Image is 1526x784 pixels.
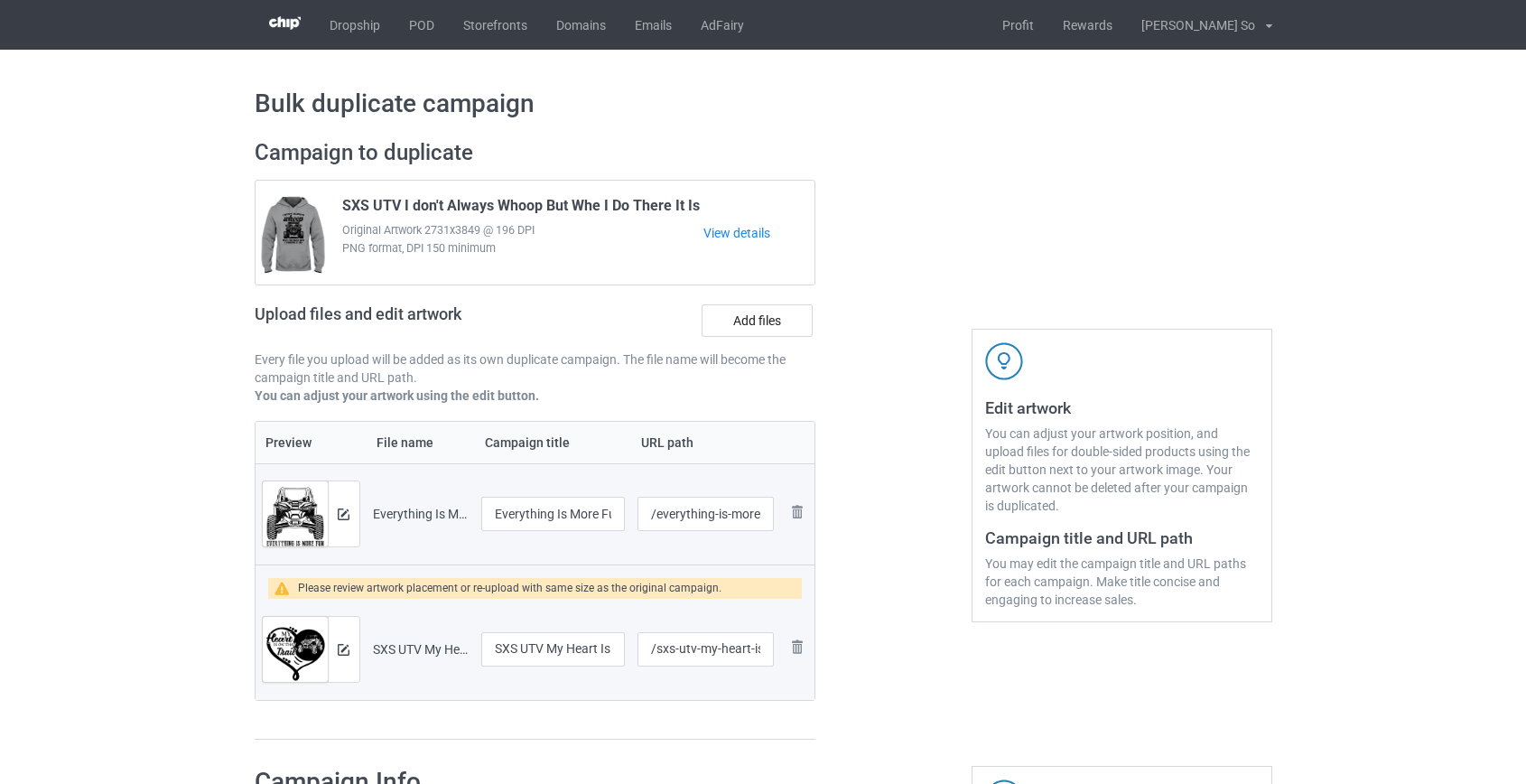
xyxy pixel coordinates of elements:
[256,422,367,463] th: Preview
[255,139,816,167] h2: Campaign to duplicate
[298,578,721,599] div: Please review artwork placement or re-upload with same size as the original campaign.
[269,16,301,30] img: 3d383065fc803cdd16c62507c020ddf8.png
[1127,3,1255,48] div: [PERSON_NAME] So
[631,422,779,463] th: URL path
[263,481,328,568] img: original.png
[985,425,1259,515] div: You can adjust your artwork position, and upload files for double-sided products using the edit b...
[263,617,328,704] img: original.png
[338,509,349,520] img: svg+xml;base64,PD94bWwgdmVyc2lvbj0iMS4wIiBlbmNvZGluZz0iVVRGLTgiPz4KPHN2ZyB3aWR0aD0iMTRweCIgaGVpZ2...
[786,636,808,658] img: svg+xml;base64,PD94bWwgdmVyc2lvbj0iMS4wIiBlbmNvZGluZz0iVVRGLTgiPz4KPHN2ZyB3aWR0aD0iMjhweCIgaGVpZ2...
[985,527,1259,548] h3: Campaign title and URL path
[373,505,469,523] div: Everything Is More Fun Topless SXS UTV Black.png
[373,640,469,658] div: SXS UTV My Heart Is On That Trail.png
[985,342,1023,380] img: svg+xml;base64,PD94bWwgdmVyc2lvbj0iMS4wIiBlbmNvZGluZz0iVVRGLTgiPz4KPHN2ZyB3aWR0aD0iNDJweCIgaGVpZ2...
[342,197,700,221] span: SXS UTV I don't Always Whoop But Whe I Do There It Is
[342,239,704,257] span: PNG format, DPI 150 minimum
[255,304,591,338] h2: Upload files and edit artwork
[342,221,704,239] span: Original Artwork 2731x3849 @ 196 DPI
[274,582,299,595] img: warning
[338,644,349,656] img: svg+xml;base64,PD94bWwgdmVyc2lvbj0iMS4wIiBlbmNvZGluZz0iVVRGLTgiPz4KPHN2ZyB3aWR0aD0iMTRweCIgaGVpZ2...
[786,501,808,523] img: svg+xml;base64,PD94bWwgdmVyc2lvbj0iMS4wIiBlbmNvZGluZz0iVVRGLTgiPz4KPHN2ZyB3aWR0aD0iMjhweCIgaGVpZ2...
[985,397,1259,418] h3: Edit artwork
[985,555,1259,609] div: You may edit the campaign title and URL paths for each campaign. Make title concise and engaging ...
[703,224,814,242] a: View details
[702,304,813,337] label: Add files
[255,388,539,403] b: You can adjust your artwork using the edit button.
[367,422,475,463] th: File name
[475,422,632,463] th: Campaign title
[255,350,816,387] p: Every file you upload will be added as its own duplicate campaign. The file name will become the ...
[255,88,1272,120] h1: Bulk duplicate campaign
